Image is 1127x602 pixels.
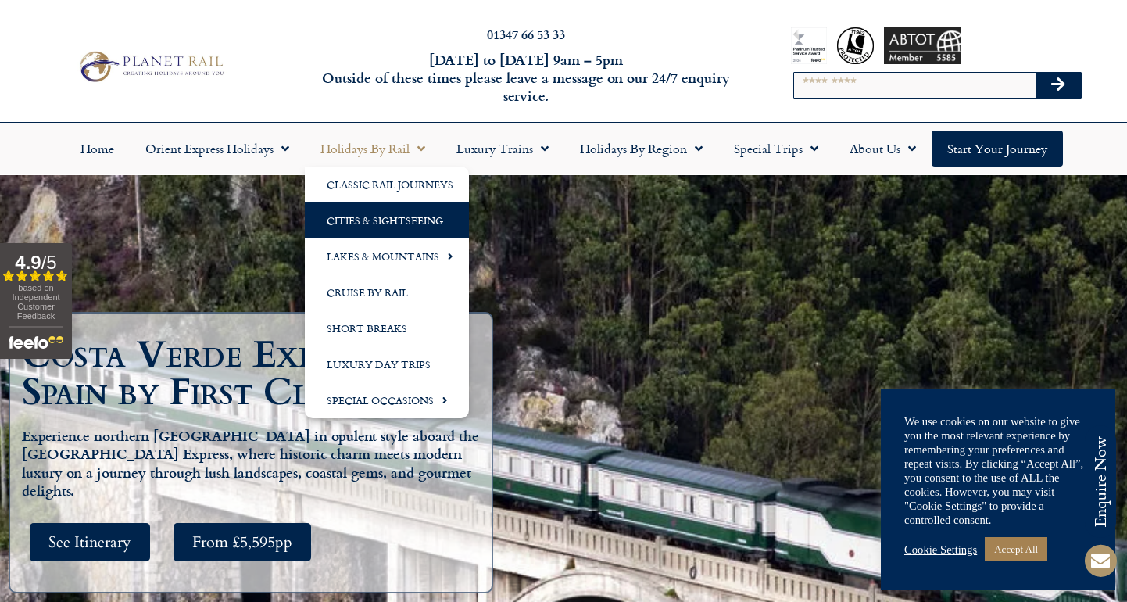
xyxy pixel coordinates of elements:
[22,427,488,500] h5: Experience northern [GEOGRAPHIC_DATA] in opulent style aboard the [GEOGRAPHIC_DATA] Express, wher...
[305,51,748,106] h6: [DATE] to [DATE] 9am – 5pm Outside of these times please leave a message on our 24/7 enquiry serv...
[305,382,469,418] a: Special Occasions
[904,414,1092,527] div: We use cookies on our website to give you the most relevant experience by remembering your prefer...
[834,131,932,167] a: About Us
[30,523,150,561] a: See Itinerary
[305,167,469,202] a: Classic Rail Journeys
[305,202,469,238] a: Cities & Sightseeing
[487,25,565,43] a: 01347 66 53 33
[22,336,488,411] h1: Costa Verde Express & Spain by First Class Rail
[65,131,130,167] a: Home
[8,131,1119,167] nav: Menu
[932,131,1063,167] a: Start your Journey
[1036,73,1081,98] button: Search
[305,167,469,418] ul: Holidays by Rail
[305,238,469,274] a: Lakes & Mountains
[441,131,564,167] a: Luxury Trains
[305,274,469,310] a: Cruise by Rail
[130,131,305,167] a: Orient Express Holidays
[985,537,1047,561] a: Accept All
[174,523,311,561] a: From £5,595pp
[73,48,227,85] img: Planet Rail Train Holidays Logo
[904,543,977,557] a: Cookie Settings
[718,131,834,167] a: Special Trips
[305,131,441,167] a: Holidays by Rail
[305,310,469,346] a: Short Breaks
[48,532,131,552] span: See Itinerary
[564,131,718,167] a: Holidays by Region
[192,532,292,552] span: From £5,595pp
[305,346,469,382] a: Luxury Day Trips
